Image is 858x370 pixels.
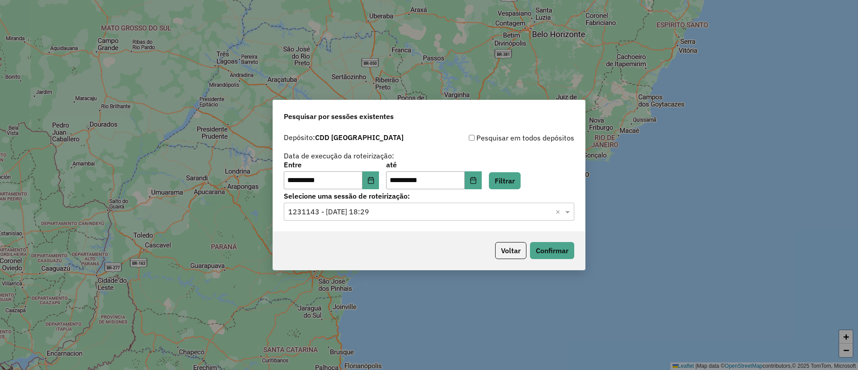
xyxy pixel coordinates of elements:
label: até [386,159,481,170]
button: Confirmar [530,242,574,259]
label: Data de execução da roteirização: [284,150,394,161]
strong: CDD [GEOGRAPHIC_DATA] [315,133,404,142]
button: Choose Date [362,171,379,189]
label: Entre [284,159,379,170]
button: Choose Date [465,171,482,189]
label: Depósito: [284,132,404,143]
label: Selecione uma sessão de roteirização: [284,191,574,201]
button: Voltar [495,242,526,259]
span: Pesquisar por sessões existentes [284,111,394,122]
div: Pesquisar em todos depósitos [429,132,574,143]
span: Clear all [555,206,563,217]
button: Filtrar [489,172,521,189]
